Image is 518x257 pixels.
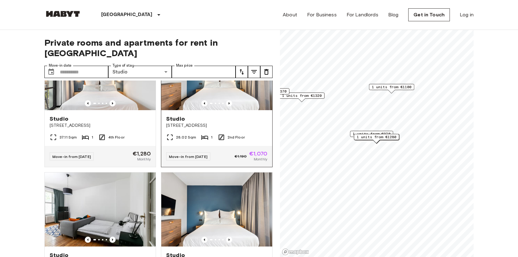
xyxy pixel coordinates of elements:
[161,36,273,167] a: Marketing picture of unit DE-01-480-215-01Previous imagePrevious imageStudio[STREET_ADDRESS]28.02...
[85,237,91,243] button: Previous image
[354,134,399,143] div: Map marker
[353,131,390,137] span: 1 units from €970
[307,11,337,19] a: For Business
[201,100,208,106] button: Previous image
[92,135,93,140] span: 1
[357,134,397,140] span: 1 units from €1280
[169,154,208,159] span: Move-in from [DATE]
[50,122,151,129] span: [STREET_ADDRESS]
[166,122,267,129] span: [STREET_ADDRESS]
[347,11,378,19] a: For Landlords
[226,100,232,106] button: Previous image
[260,66,273,78] button: tune
[408,8,450,21] a: Get in Touch
[388,11,399,19] a: Blog
[211,135,212,140] span: 1
[45,172,156,247] img: Marketing picture of unit DE-01-015-004-01H
[249,151,267,156] span: €1,070
[236,66,248,78] button: tune
[137,156,151,162] span: Monthly
[279,93,325,102] div: Map marker
[369,84,414,93] div: Map marker
[109,237,116,243] button: Previous image
[282,248,309,255] a: Mapbox logo
[44,37,273,58] span: Private rooms and apartments for rent in [GEOGRAPHIC_DATA]
[50,115,68,122] span: Studio
[201,237,208,243] button: Previous image
[372,84,412,90] span: 1 units from €1100
[354,134,400,143] div: Map marker
[226,237,232,243] button: Previous image
[49,63,72,68] label: Move-in date
[113,63,134,68] label: Type of stay
[244,88,290,98] div: Map marker
[108,66,172,78] div: Studio
[460,11,474,19] a: Log in
[228,135,245,140] span: 2nd Floor
[247,89,287,94] span: 1 units from €1370
[52,154,91,159] span: Move-in from [DATE]
[254,156,267,162] span: Monthly
[109,100,116,106] button: Previous image
[176,63,193,68] label: Max price
[60,135,77,140] span: 37.11 Sqm
[248,66,260,78] button: tune
[283,11,297,19] a: About
[108,135,125,140] span: 4th Floor
[85,100,91,106] button: Previous image
[176,135,196,140] span: 28.02 Sqm
[282,93,322,98] span: 1 units from €1320
[161,172,272,247] img: Marketing picture of unit DE-01-480-001-01
[101,11,153,19] p: [GEOGRAPHIC_DATA]
[44,11,81,17] img: Habyt
[133,151,151,156] span: €1,280
[350,131,393,140] div: Map marker
[235,154,247,159] span: €1,190
[44,36,156,167] a: Marketing picture of unit DE-01-482-408-01Previous imagePrevious imageStudio[STREET_ADDRESS]37.11...
[166,115,185,122] span: Studio
[45,66,57,78] button: Choose date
